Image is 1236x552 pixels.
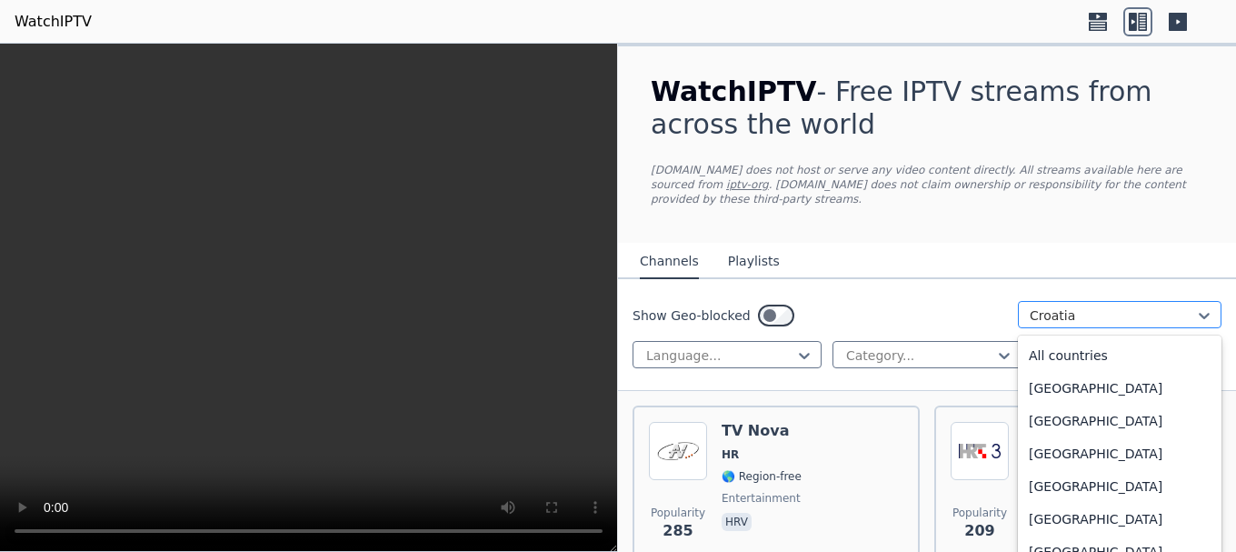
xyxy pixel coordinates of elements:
[640,245,699,279] button: Channels
[722,469,802,484] span: 🌎 Region-free
[964,520,994,542] span: 209
[728,245,780,279] button: Playlists
[722,513,752,531] p: hrv
[651,163,1203,206] p: [DOMAIN_NAME] does not host or serve any video content directly. All streams available here are s...
[651,75,817,107] span: WatchIPTV
[651,506,705,520] span: Popularity
[649,422,707,480] img: TV Nova
[633,306,751,325] label: Show Geo-blocked
[1018,437,1221,470] div: [GEOGRAPHIC_DATA]
[726,178,769,191] a: iptv-org
[651,75,1203,141] h1: - Free IPTV streams from across the world
[722,422,802,440] h6: TV Nova
[15,11,92,33] a: WatchIPTV
[1018,470,1221,503] div: [GEOGRAPHIC_DATA]
[1018,503,1221,536] div: [GEOGRAPHIC_DATA]
[663,520,693,542] span: 285
[1018,372,1221,405] div: [GEOGRAPHIC_DATA]
[722,491,801,506] span: entertainment
[1018,339,1221,372] div: All countries
[951,422,1009,480] img: HRT 3
[952,506,1007,520] span: Popularity
[1018,405,1221,437] div: [GEOGRAPHIC_DATA]
[722,447,739,462] span: HR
